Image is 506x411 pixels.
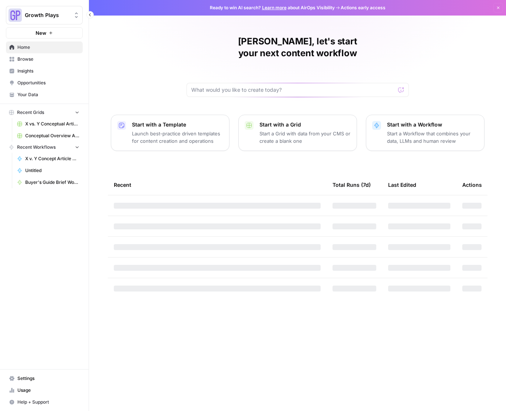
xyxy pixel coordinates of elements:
[14,165,83,176] a: Untitled
[6,142,83,153] button: Recent Workflows
[36,29,46,37] span: New
[17,144,56,151] span: Recent Workflows
[14,176,83,188] a: Buyer's Guide Brief Workflow
[186,36,409,59] h1: [PERSON_NAME], let's start your next content workflow
[387,121,478,128] p: Start with a Workflow
[14,153,83,165] a: X v. Y Concept Article Generator
[6,89,83,101] a: Your Data
[366,115,484,151] button: Start with a WorkflowStart a Workflow that combines your data, LLMs and human review
[6,65,83,77] a: Insights
[387,130,478,145] p: Start a Workflow that combines your data, LLMs and human review
[259,121,351,128] p: Start with a Grid
[114,175,321,195] div: Recent
[6,107,83,118] button: Recent Grids
[17,44,79,51] span: Home
[17,399,79,405] span: Help + Support
[14,118,83,130] a: X vs. Y Conceptual Articles
[191,86,395,94] input: What would you like to create today?
[6,41,83,53] a: Home
[259,130,351,145] p: Start a Grid with data from your CMS or create a blank one
[17,109,44,116] span: Recent Grids
[6,77,83,89] a: Opportunities
[17,56,79,63] span: Browse
[462,175,482,195] div: Actions
[388,175,416,195] div: Last Edited
[25,121,79,127] span: X vs. Y Conceptual Articles
[6,27,83,38] button: New
[333,175,371,195] div: Total Runs (7d)
[132,130,223,145] p: Launch best-practice driven templates for content creation and operations
[25,179,79,186] span: Buyer's Guide Brief Workflow
[111,115,229,151] button: Start with a TemplateLaunch best-practice driven templates for content creation and operations
[17,68,79,74] span: Insights
[210,4,335,11] span: Ready to win AI search? about AirOps Visibility
[17,80,79,86] span: Opportunities
[17,375,79,382] span: Settings
[25,167,79,174] span: Untitled
[262,5,287,10] a: Learn more
[25,132,79,139] span: Conceptual Overview Article Grid
[9,9,22,22] img: Growth Plays Logo
[6,53,83,65] a: Browse
[238,115,357,151] button: Start with a GridStart a Grid with data from your CMS or create a blank one
[25,11,70,19] span: Growth Plays
[17,91,79,98] span: Your Data
[341,4,386,11] span: Actions early access
[6,384,83,396] a: Usage
[25,155,79,162] span: X v. Y Concept Article Generator
[6,6,83,24] button: Workspace: Growth Plays
[17,387,79,394] span: Usage
[14,130,83,142] a: Conceptual Overview Article Grid
[6,396,83,408] button: Help + Support
[6,373,83,384] a: Settings
[132,121,223,128] p: Start with a Template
